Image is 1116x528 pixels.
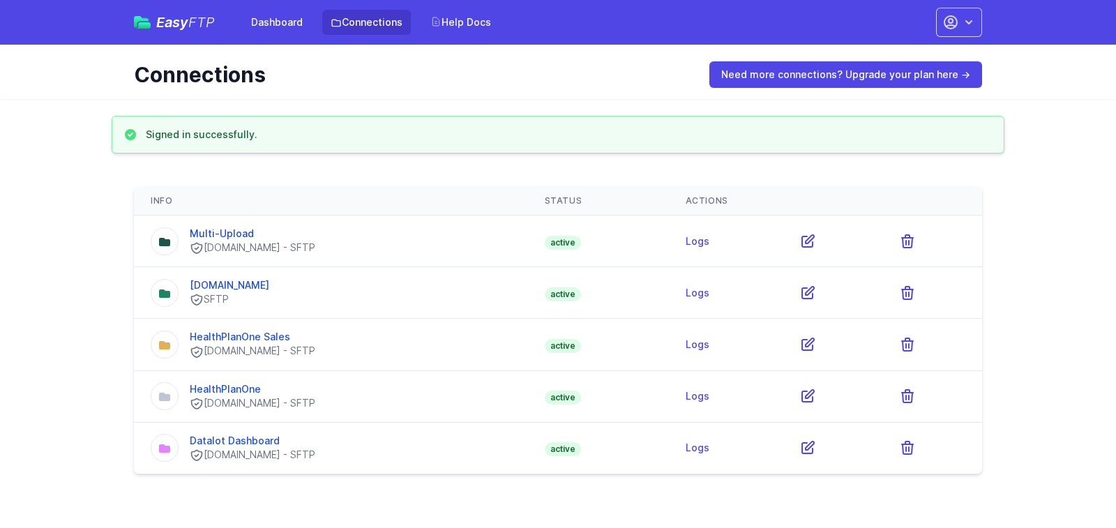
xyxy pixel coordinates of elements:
[686,287,709,299] a: Logs
[190,292,269,307] div: SFTP
[686,390,709,402] a: Logs
[709,61,982,88] a: Need more connections? Upgrade your plan here →
[545,287,581,301] span: active
[686,235,709,247] a: Logs
[190,383,261,395] a: HealthPlanOne
[190,344,315,359] div: [DOMAIN_NAME] - SFTP
[190,331,290,342] a: HealthPlanOne Sales
[190,435,280,446] a: Datalot Dashboard
[669,187,982,216] th: Actions
[528,187,669,216] th: Status
[134,15,215,29] a: EasyFTP
[243,10,311,35] a: Dashboard
[156,15,215,29] span: Easy
[545,339,581,353] span: active
[545,236,581,250] span: active
[190,279,269,291] a: [DOMAIN_NAME]
[545,391,581,405] span: active
[146,128,257,142] h3: Signed in successfully.
[190,448,315,462] div: [DOMAIN_NAME] - SFTP
[190,396,315,411] div: [DOMAIN_NAME] - SFTP
[134,16,151,29] img: easyftp_logo.png
[686,442,709,453] a: Logs
[686,338,709,350] a: Logs
[134,187,528,216] th: Info
[322,10,411,35] a: Connections
[134,62,690,87] h1: Connections
[188,14,215,31] span: FTP
[190,227,254,239] a: Multi-Upload
[422,10,499,35] a: Help Docs
[190,241,315,255] div: [DOMAIN_NAME] - SFTP
[545,442,581,456] span: active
